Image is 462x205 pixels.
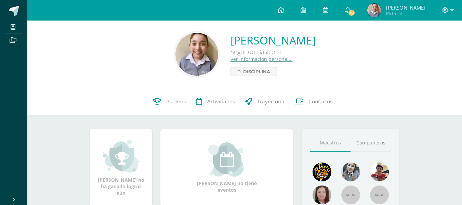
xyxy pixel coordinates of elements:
[230,33,316,48] a: [PERSON_NAME]
[230,48,316,56] div: Segundo Básico B
[97,139,145,196] div: [PERSON_NAME] no ha ganado logros aún
[148,88,191,115] a: Punteos
[175,33,218,76] img: 92aeb71bbd8c8c1b00ce25ad597021e4.png
[103,139,140,173] img: achievement_small.png
[290,88,338,115] a: Contactos
[370,185,389,204] img: 55x55
[348,9,355,16] span: 39
[386,10,425,16] span: Mi Perfil
[240,88,290,115] a: Trayectoria
[370,163,389,181] img: 11152eb22ca3048aebc25a5ecf6973a7.png
[230,56,293,62] a: Ver información personal...
[257,98,285,105] span: Trayectoria
[208,142,246,177] img: event_small.png
[166,98,186,105] span: Punteos
[191,88,240,115] a: Actividades
[193,142,261,193] div: [PERSON_NAME] no tiene eventos
[207,98,235,105] span: Actividades
[386,4,425,11] span: [PERSON_NAME]
[230,67,277,76] a: Disciplina
[341,185,360,204] img: 55x55
[310,134,351,152] a: Maestros
[313,163,331,181] img: 29fc2a48271e3f3676cb2cb292ff2552.png
[243,67,270,76] span: Disciplina
[341,163,360,181] img: 45bd7986b8947ad7e5894cbc9b781108.png
[351,134,391,152] a: Compañeros
[308,98,332,105] span: Contactos
[313,185,331,204] img: 67c3d6f6ad1c930a517675cdc903f95f.png
[367,3,381,17] img: 17cf59736ae56aed92359ce21211a68c.png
